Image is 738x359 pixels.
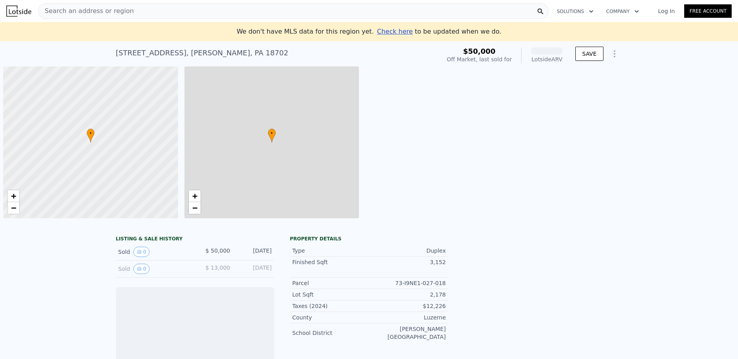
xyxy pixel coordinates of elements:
[11,191,16,201] span: +
[292,302,369,310] div: Taxes (2024)
[133,264,150,274] button: View historical data
[292,314,369,321] div: County
[118,247,189,257] div: Sold
[205,265,230,271] span: $ 13,000
[237,247,272,257] div: [DATE]
[369,247,446,255] div: Duplex
[237,27,501,36] div: We don't have MLS data for this region yet.
[237,264,272,274] div: [DATE]
[600,4,645,19] button: Company
[550,4,600,19] button: Solutions
[292,279,369,287] div: Parcel
[8,190,19,202] a: Zoom in
[463,47,495,55] span: $50,000
[607,46,622,62] button: Show Options
[377,28,413,35] span: Check here
[292,329,369,337] div: School District
[192,191,197,201] span: +
[369,258,446,266] div: 3,152
[11,203,16,213] span: −
[369,279,446,287] div: 73-I9NE1-027-018
[575,47,603,61] button: SAVE
[268,128,276,142] div: •
[377,27,501,36] div: to be updated when we do.
[649,7,684,15] a: Log In
[87,130,95,137] span: •
[8,202,19,214] a: Zoom out
[447,55,512,63] div: Off Market, last sold for
[116,47,288,59] div: [STREET_ADDRESS] , [PERSON_NAME] , PA 18702
[292,291,369,299] div: Lot Sqft
[369,302,446,310] div: $12,226
[189,190,201,202] a: Zoom in
[369,314,446,321] div: Luzerne
[6,6,31,17] img: Lotside
[268,130,276,137] span: •
[87,128,95,142] div: •
[205,248,230,254] span: $ 50,000
[292,258,369,266] div: Finished Sqft
[133,247,150,257] button: View historical data
[369,291,446,299] div: 2,178
[369,325,446,341] div: [PERSON_NAME][GEOGRAPHIC_DATA]
[116,236,274,244] div: LISTING & SALE HISTORY
[192,203,197,213] span: −
[118,264,189,274] div: Sold
[38,6,134,16] span: Search an address or region
[531,55,563,63] div: Lotside ARV
[292,247,369,255] div: Type
[290,236,448,242] div: Property details
[189,202,201,214] a: Zoom out
[684,4,732,18] a: Free Account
